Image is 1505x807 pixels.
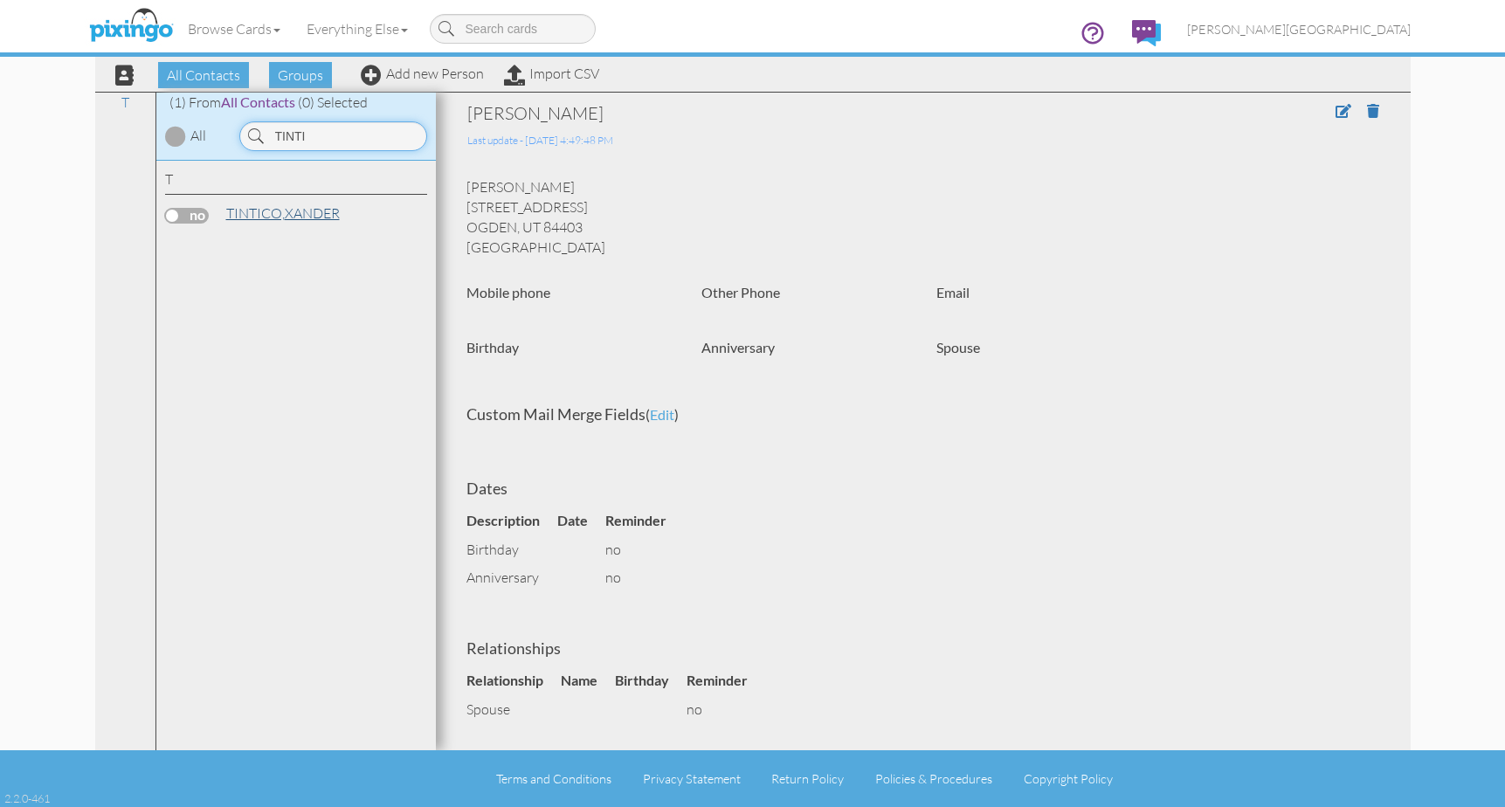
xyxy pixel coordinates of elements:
[1174,7,1424,52] a: [PERSON_NAME][GEOGRAPHIC_DATA]
[165,169,427,195] div: T
[466,666,561,695] th: Relationship
[156,93,436,113] div: (1) From
[466,406,1380,424] h4: Custom Mail Merge Fields
[615,666,687,695] th: Birthday
[467,101,1191,126] div: [PERSON_NAME]
[466,563,557,592] td: anniversary
[643,771,741,786] a: Privacy Statement
[190,126,206,146] div: All
[466,695,561,724] td: spouse
[605,507,684,535] th: Reminder
[221,93,295,110] span: All Contacts
[298,93,368,111] span: (0) Selected
[4,790,50,806] div: 2.2.0-461
[293,7,421,51] a: Everything Else
[561,666,615,695] th: Name
[557,507,605,535] th: Date
[771,771,844,786] a: Return Policy
[361,65,484,82] a: Add new Person
[466,284,550,300] strong: Mobile phone
[701,284,780,300] strong: Other Phone
[645,406,679,423] span: ( )
[1187,22,1411,37] span: [PERSON_NAME][GEOGRAPHIC_DATA]
[453,177,1393,257] div: [PERSON_NAME] [STREET_ADDRESS] OGDEN, UT 84403 [GEOGRAPHIC_DATA]
[605,535,684,564] td: no
[467,134,613,147] span: Last update - [DATE] 4:49:48 PM
[605,563,684,592] td: no
[85,4,177,48] img: pixingo logo
[496,771,611,786] a: Terms and Conditions
[936,284,970,300] strong: Email
[466,640,1380,658] h4: Relationships
[466,535,557,564] td: birthday
[113,92,138,113] a: T
[1024,771,1113,786] a: Copyright Policy
[226,204,285,222] span: TINTICO,
[687,695,765,724] td: no
[466,339,519,355] strong: Birthday
[175,7,293,51] a: Browse Cards
[936,339,980,355] strong: Spouse
[224,203,342,224] a: XANDER
[158,62,249,88] span: All Contacts
[875,771,992,786] a: Policies & Procedures
[466,480,1380,498] h4: Dates
[701,339,775,355] strong: Anniversary
[269,62,332,88] span: Groups
[1132,20,1161,46] img: comments.svg
[430,14,596,44] input: Search cards
[650,406,674,423] span: edit
[687,666,765,695] th: Reminder
[504,65,599,82] a: Import CSV
[466,507,557,535] th: Description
